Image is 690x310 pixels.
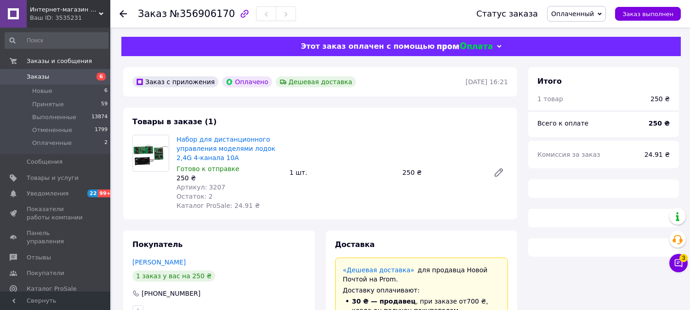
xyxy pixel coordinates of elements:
span: Оплаченный [551,10,594,17]
span: Артикул: 3207 [177,184,225,191]
img: evopay logo [437,42,492,51]
span: Оплаченные [32,139,72,147]
span: Товары и услуги [27,174,79,182]
div: 250 ₴ [177,173,282,183]
span: Готово к отправке [177,165,240,172]
span: 30 ₴ — продавец [352,298,416,305]
div: Оплачено [222,76,272,87]
span: Показатели работы компании [27,205,85,222]
span: Выполненные [32,113,76,121]
span: Сообщения [27,158,63,166]
span: 2 [104,139,108,147]
span: Отзывы [27,253,51,262]
div: Статус заказа [476,9,538,18]
span: Новые [32,87,52,95]
span: Итого [537,77,562,86]
span: 13874 [91,113,108,121]
span: Уведомления [27,189,68,198]
span: 24.91 ₴ [644,151,670,158]
span: 3 [679,254,688,262]
span: Заказы [27,73,49,81]
div: Вернуться назад [120,9,127,18]
div: [PHONE_NUMBER] [141,289,201,298]
span: Каталог ProSale [27,285,76,293]
div: Дешевая доставка [276,76,356,87]
span: Заказ выполнен [622,11,673,17]
span: Отмененные [32,126,72,134]
span: Панель управления [27,229,85,246]
a: Набор для дистанционного управления моделями лодок 2,4G 4-канала 10А [177,136,275,161]
a: Редактировать [490,163,508,182]
button: Чат с покупателем3 [669,254,688,272]
time: [DATE] 16:21 [466,78,508,86]
a: [PERSON_NAME] [132,258,186,266]
span: Этот заказ оплачен с помощью [301,42,434,51]
div: Заказ с приложения [132,76,218,87]
span: Остаток: 2 [177,193,213,200]
span: Доставка [335,240,375,249]
input: Поиск [5,32,108,49]
span: 22 [87,189,98,197]
span: №356906170 [170,8,235,19]
span: 1799 [95,126,108,134]
span: 6 [104,87,108,95]
span: Комиссия за заказ [537,151,600,158]
span: Покупатели [27,269,64,277]
div: 1 шт. [286,166,399,179]
img: Набор для дистанционного управления моделями лодок 2,4G 4-канала 10А [133,135,169,171]
span: Каталог ProSale: 24.91 ₴ [177,202,260,209]
button: Заказ выполнен [615,7,681,21]
b: 250 ₴ [649,120,670,127]
span: Всего к оплате [537,120,588,127]
span: 1 товар [537,95,563,103]
span: 99+ [98,189,113,197]
a: «Дешевая доставка» [343,266,415,274]
span: 59 [101,100,108,109]
div: 250 ₴ [399,166,486,179]
span: Товары в заказе (1) [132,117,217,126]
div: Ваш ID: 3535231 [30,14,110,22]
div: Доставку оплачивают: [343,286,501,295]
span: Интернет-магазин электроники [30,6,99,14]
span: Покупатель [132,240,182,249]
span: Заказы и сообщения [27,57,92,65]
div: для продавца Новой Почтой на Prom. [343,265,501,284]
div: 1 заказ у вас на 250 ₴ [132,270,215,281]
span: 6 [97,73,106,80]
span: Заказ [138,8,167,19]
div: 250 ₴ [650,94,670,103]
span: Принятые [32,100,64,109]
